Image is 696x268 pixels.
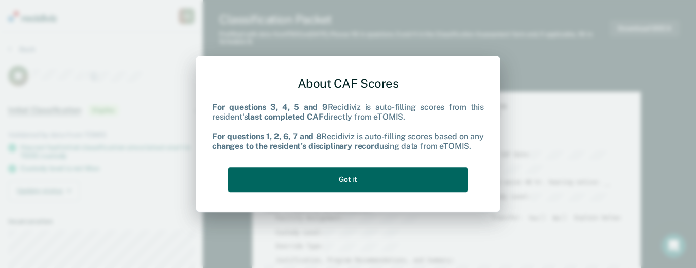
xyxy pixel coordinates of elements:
[248,112,323,122] b: last completed CAF
[228,167,468,192] button: Got it
[212,132,321,141] b: For questions 1, 2, 6, 7 and 8
[212,141,379,151] b: changes to the resident's disciplinary record
[212,103,484,151] div: Recidiviz is auto-filling scores from this resident's directly from eTOMIS. Recidiviz is auto-fil...
[212,68,484,99] div: About CAF Scores
[212,103,328,112] b: For questions 3, 4, 5 and 9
